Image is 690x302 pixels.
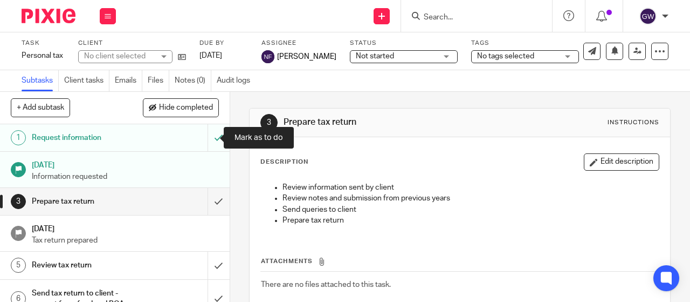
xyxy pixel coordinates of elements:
[282,182,659,193] p: Review information sent by client
[32,257,142,273] h1: Review tax return
[284,117,483,128] h1: Prepare tax return
[22,39,65,48] label: Task
[261,258,313,264] span: Attachments
[11,130,26,145] div: 1
[584,153,659,171] button: Edit description
[32,235,219,246] p: Tax return prepared
[261,39,336,48] label: Assignee
[64,70,109,91] a: Client tasks
[356,52,394,60] span: Not started
[22,70,59,91] a: Subtasks
[32,130,142,146] h1: Request information
[32,193,142,210] h1: Prepare tax return
[199,52,222,59] span: [DATE]
[260,114,278,131] div: 3
[282,215,659,226] p: Prepare tax return
[11,258,26,273] div: 5
[423,13,520,23] input: Search
[22,50,65,61] div: Personal tax
[199,39,248,48] label: Due by
[143,98,219,117] button: Hide completed
[282,204,659,215] p: Send queries to client
[84,51,154,62] div: No client selected
[78,39,186,48] label: Client
[11,194,26,209] div: 3
[32,221,219,234] h1: [DATE]
[477,52,534,60] span: No tags selected
[639,8,657,25] img: svg%3E
[471,39,579,48] label: Tags
[261,50,274,63] img: svg%3E
[260,158,308,166] p: Description
[261,281,391,288] span: There are no files attached to this task.
[11,98,70,117] button: + Add subtask
[159,104,213,112] span: Hide completed
[350,39,458,48] label: Status
[175,70,211,91] a: Notes (0)
[277,51,336,62] span: [PERSON_NAME]
[115,70,142,91] a: Emails
[608,118,659,127] div: Instructions
[217,70,256,91] a: Audit logs
[32,171,219,182] p: Information requested
[22,9,75,23] img: Pixie
[32,157,219,171] h1: [DATE]
[148,70,169,91] a: Files
[282,193,659,204] p: Review notes and submission from previous years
